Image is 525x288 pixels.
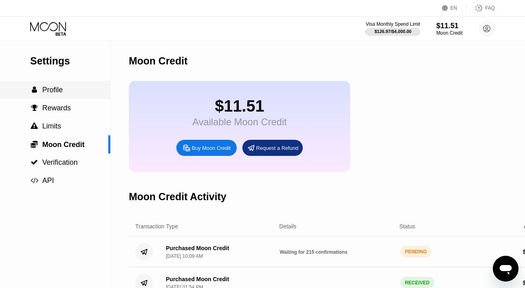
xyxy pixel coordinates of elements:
[31,159,38,166] span: 
[30,177,38,184] div: 
[30,122,38,130] div: 
[399,223,415,230] div: Status
[30,86,38,93] div: 
[192,116,287,128] div: Available Moon Credit
[166,245,229,251] div: Purchased Moon Credit
[30,55,110,67] div: Settings
[192,97,287,115] div: $11.51
[493,256,519,282] iframe: Button to launch messaging window
[436,22,463,30] div: $11.51
[442,4,467,12] div: EN
[42,141,85,149] span: Moon Credit
[42,158,78,166] span: Verification
[30,104,38,112] div: 
[166,253,203,259] div: [DATE] 10:09 AM
[436,30,463,36] div: Moon Credit
[42,122,61,130] span: Limits
[135,223,178,230] div: Transaction Type
[176,140,237,156] div: Buy Moon Credit
[129,191,226,203] div: Moon Credit Activity
[242,140,303,156] div: Request a Refund
[374,29,411,34] div: $126.97 / $4,000.00
[279,223,297,230] div: Details
[31,104,38,112] span: 
[129,55,188,67] div: Moon Credit
[31,122,38,130] span: 
[436,22,463,36] div: $11.51Moon Credit
[366,21,420,27] div: Visa Monthly Spend Limit
[256,145,298,151] div: Request a Refund
[31,177,38,184] span: 
[451,5,457,11] div: EN
[485,5,495,11] div: FAQ
[31,140,38,148] span: 
[166,276,229,282] div: Purchased Moon Credit
[400,246,432,258] div: PENDING
[366,21,420,36] div: Visa Monthly Spend Limit$126.97/$4,000.00
[42,86,63,94] span: Profile
[30,159,38,166] div: 
[42,104,71,112] span: Rewards
[280,249,347,255] span: Waiting for 215 confirmations
[42,176,54,184] span: API
[32,86,37,93] span: 
[467,4,495,12] div: FAQ
[192,145,231,151] div: Buy Moon Credit
[30,140,38,148] div: 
